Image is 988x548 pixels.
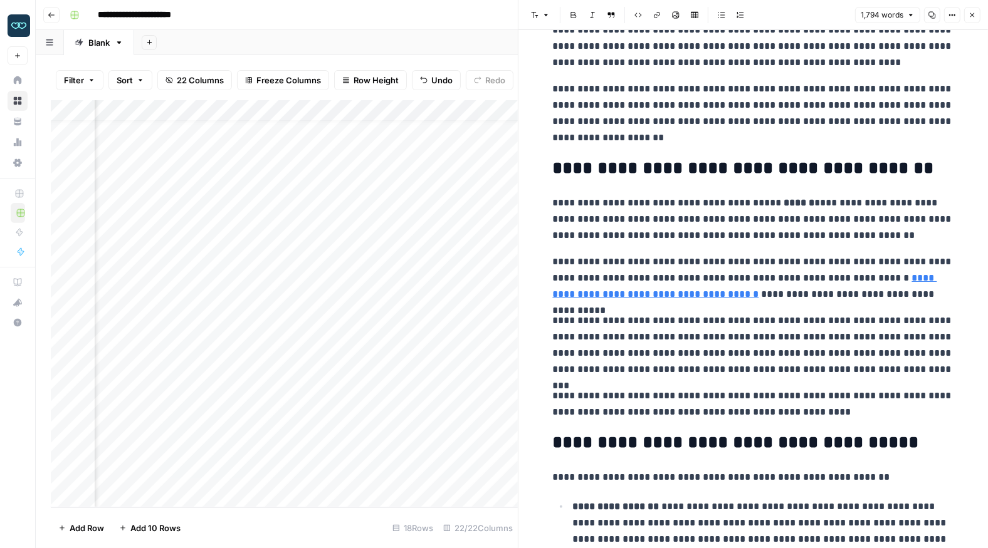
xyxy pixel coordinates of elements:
a: AirOps Academy [8,272,28,292]
button: Help + Support [8,313,28,333]
a: Usage [8,132,28,152]
div: Blank [88,36,110,49]
button: 22 Columns [157,70,232,90]
button: Redo [466,70,513,90]
div: 22/22 Columns [438,518,518,538]
span: Filter [64,74,84,86]
a: Your Data [8,111,28,132]
button: Workspace: Zola Inc [8,10,28,41]
span: Add Row [70,522,104,534]
button: Freeze Columns [237,70,329,90]
span: Freeze Columns [256,74,321,86]
span: Redo [485,74,505,86]
button: 1,794 words [855,7,920,23]
span: 22 Columns [177,74,224,86]
a: Blank [64,30,134,55]
button: Add 10 Rows [112,518,188,538]
span: Undo [431,74,453,86]
button: Undo [412,70,461,90]
span: Sort [117,74,133,86]
a: Settings [8,153,28,173]
span: Row Height [354,74,399,86]
button: Sort [108,70,152,90]
button: What's new? [8,292,28,313]
div: 18 Rows [387,518,438,538]
span: 1,794 words [861,9,903,21]
a: Home [8,70,28,90]
span: Add 10 Rows [130,522,181,534]
button: Row Height [334,70,407,90]
img: Zola Inc Logo [8,14,30,37]
div: What's new? [8,293,27,312]
button: Add Row [51,518,112,538]
a: Browse [8,91,28,111]
button: Filter [56,70,103,90]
